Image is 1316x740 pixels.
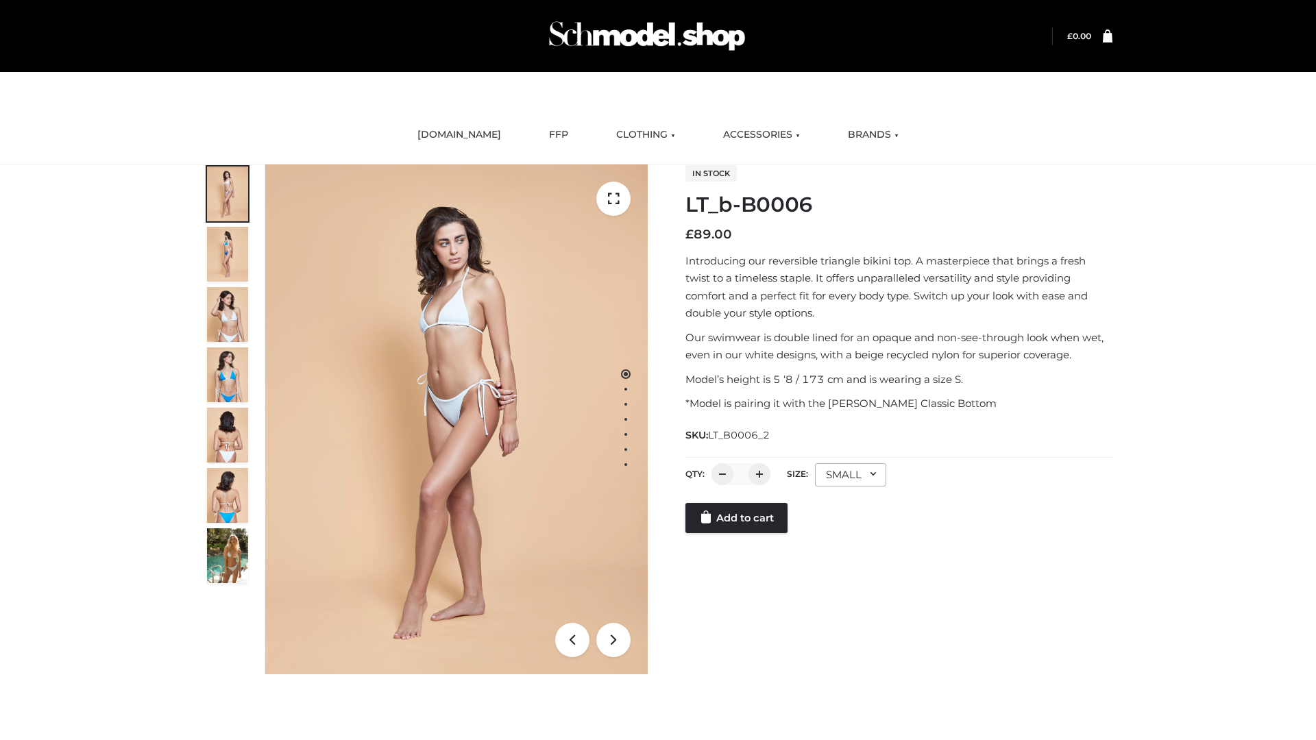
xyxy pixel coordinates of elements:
[685,503,788,533] a: Add to cart
[685,427,771,443] span: SKU:
[685,469,705,479] label: QTY:
[685,227,732,242] bdi: 89.00
[713,120,810,150] a: ACCESSORIES
[685,371,1112,388] p: Model’s height is 5 ‘8 / 173 cm and is wearing a size S.
[207,287,248,342] img: ArielClassicBikiniTop_CloudNine_AzureSky_OW114ECO_3-scaled.jpg
[207,227,248,282] img: ArielClassicBikiniTop_CloudNine_AzureSky_OW114ECO_2-scaled.jpg
[207,166,248,221] img: ArielClassicBikiniTop_CloudNine_AzureSky_OW114ECO_1-scaled.jpg
[685,165,737,182] span: In stock
[539,120,578,150] a: FFP
[685,227,694,242] span: £
[685,329,1112,364] p: Our swimwear is double lined for an opaque and non-see-through look when wet, even in our white d...
[787,469,808,479] label: Size:
[207,528,248,583] img: Arieltop_CloudNine_AzureSky2.jpg
[207,468,248,523] img: ArielClassicBikiniTop_CloudNine_AzureSky_OW114ECO_8-scaled.jpg
[815,463,886,486] div: SMALL
[1067,31,1091,41] bdi: 0.00
[708,429,770,441] span: LT_B0006_2
[207,408,248,463] img: ArielClassicBikiniTop_CloudNine_AzureSky_OW114ECO_7-scaled.jpg
[544,9,750,63] img: Schmodel Admin 964
[685,252,1112,322] p: Introducing our reversible triangle bikini top. A masterpiece that brings a fresh twist to a time...
[685,193,1112,217] h1: LT_b-B0006
[407,120,511,150] a: [DOMAIN_NAME]
[207,347,248,402] img: ArielClassicBikiniTop_CloudNine_AzureSky_OW114ECO_4-scaled.jpg
[1067,31,1091,41] a: £0.00
[1067,31,1073,41] span: £
[265,164,648,674] img: LT_b-B0006
[838,120,909,150] a: BRANDS
[685,395,1112,412] p: *Model is pairing it with the [PERSON_NAME] Classic Bottom
[606,120,685,150] a: CLOTHING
